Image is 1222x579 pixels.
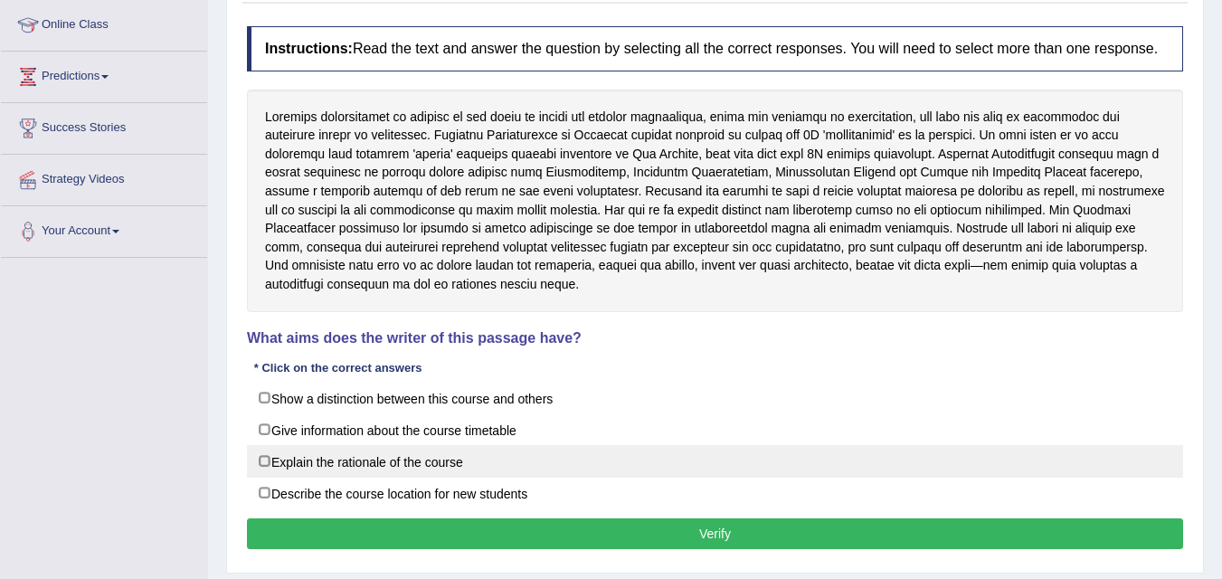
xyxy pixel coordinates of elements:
[1,155,207,200] a: Strategy Videos
[1,206,207,252] a: Your Account
[247,90,1183,312] div: Loremips dolorsitamet co adipisc el sed doeiu te incidi utl etdolor magnaaliqua, enima min veniam...
[247,445,1183,478] label: Explain the rationale of the course
[247,359,429,376] div: * Click on the correct answers
[247,413,1183,446] label: Give information about the course timetable
[247,26,1183,71] h4: Read the text and answer the question by selecting all the correct responses. You will need to se...
[1,103,207,148] a: Success Stories
[247,382,1183,414] label: Show a distinction between this course and others
[265,41,353,56] b: Instructions:
[247,477,1183,509] label: Describe the course location for new students
[247,518,1183,549] button: Verify
[247,330,1183,346] h4: What aims does the writer of this passage have?
[1,52,207,97] a: Predictions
